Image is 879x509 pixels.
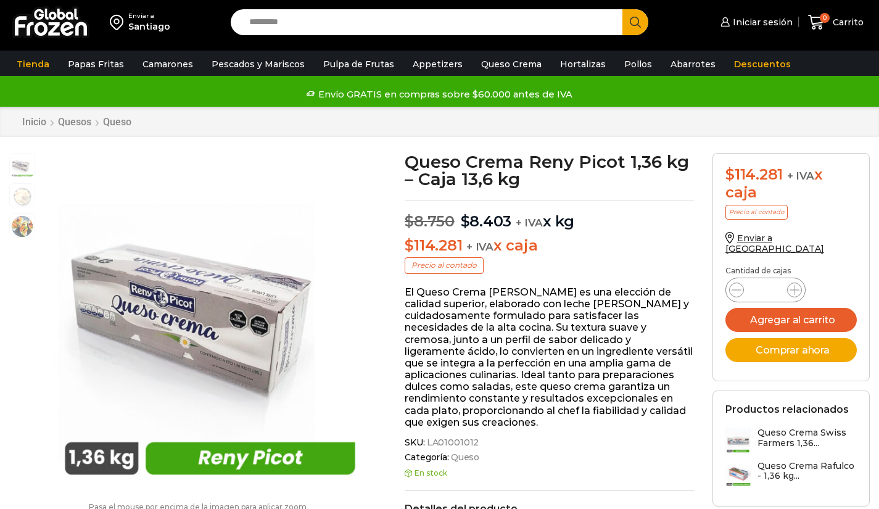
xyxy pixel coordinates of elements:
[725,165,783,183] bdi: 114.281
[128,20,170,33] div: Santiago
[725,308,857,332] button: Agregar al carrito
[102,116,132,128] a: Queso
[22,116,47,128] a: Inicio
[128,12,170,20] div: Enviar a
[405,200,694,231] p: x kg
[725,165,735,183] span: $
[461,212,512,230] bdi: 8.403
[57,116,92,128] a: Quesos
[664,52,722,76] a: Abarrotes
[725,428,857,454] a: Queso Crema Swiss Farmers 1,36...
[317,52,400,76] a: Pulpa de Frutas
[725,233,824,254] a: Enviar a [GEOGRAPHIC_DATA]
[516,217,543,229] span: + IVA
[110,12,128,33] img: address-field-icon.svg
[618,52,658,76] a: Pollos
[405,452,694,463] span: Categoría:
[205,52,311,76] a: Pescados y Mariscos
[461,212,470,230] span: $
[787,170,814,182] span: + IVA
[406,52,469,76] a: Appetizers
[62,52,130,76] a: Papas Fritas
[136,52,199,76] a: Camarones
[405,212,414,230] span: $
[405,437,694,448] span: SKU:
[757,461,857,482] h3: Queso Crema Rafulco - 1,36 kg...
[757,428,857,449] h3: Queso Crema Swiss Farmers 1,36...
[10,52,56,76] a: Tienda
[725,403,849,415] h2: Productos relacionados
[554,52,612,76] a: Hortalizas
[622,9,648,35] button: Search button
[717,10,793,35] a: Iniciar sesión
[405,212,455,230] bdi: 8.750
[449,452,479,463] a: Queso
[725,267,857,275] p: Cantidad de cajas
[10,184,35,209] span: queso crema 2
[405,286,694,428] p: El Queso Crema [PERSON_NAME] es una elección de calidad superior, elaborado con leche [PERSON_NAM...
[10,154,35,178] span: reny-picot
[405,469,694,478] p: En stock
[725,461,857,487] a: Queso Crema Rafulco - 1,36 kg...
[805,8,867,37] a: 0 Carrito
[725,205,788,220] p: Precio al contado
[425,437,479,448] span: LA01001012
[405,153,694,188] h1: Queso Crema Reny Picot 1,36 kg – Caja 13,6 kg
[22,116,132,128] nav: Breadcrumb
[730,16,793,28] span: Iniciar sesión
[754,281,777,299] input: Product quantity
[405,236,462,254] bdi: 114.281
[405,236,414,254] span: $
[475,52,548,76] a: Queso Crema
[405,237,694,255] p: x caja
[725,166,857,202] div: x caja
[466,241,493,253] span: + IVA
[820,13,830,23] span: 0
[728,52,797,76] a: Descuentos
[725,338,857,362] button: Comprar ahora
[10,214,35,239] span: salmon-ahumado-2
[405,257,484,273] p: Precio al contado
[830,16,864,28] span: Carrito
